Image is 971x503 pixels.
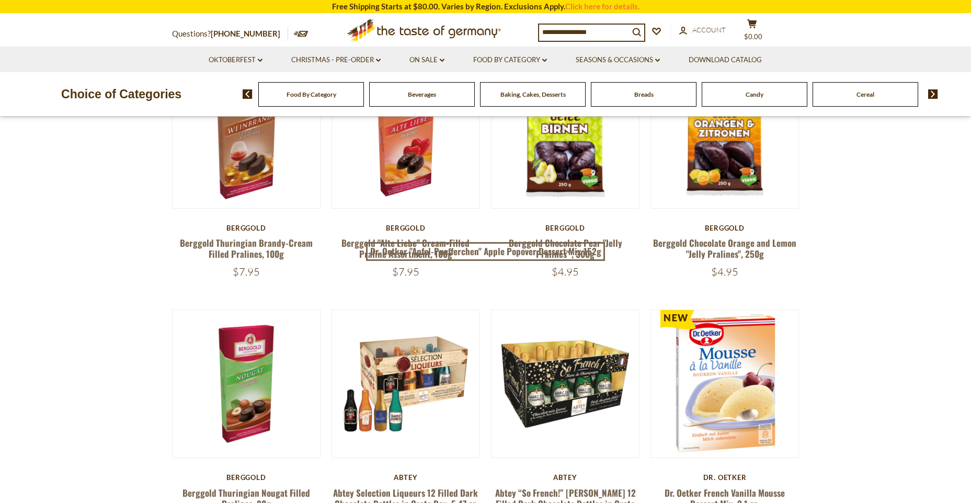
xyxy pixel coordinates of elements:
img: Dr. Oetker French Vanilla Mousse Dessert Mix, 3.1 oz. [651,310,799,458]
a: Click here for details. [565,2,639,11]
a: Account [679,25,726,36]
a: Berggold "Alte Liebe" Cream-Filled Praline Assortment, 100g [341,236,470,260]
span: $0.00 [744,32,762,41]
div: Dr. Oetker [650,473,799,482]
button: $0.00 [737,19,768,45]
img: Berggold Chocolate Pear "Jelly Pralines" , 300g [492,60,639,208]
span: $7.95 [392,265,419,278]
div: Abtey [491,473,640,482]
a: Dr. Oetker "Apfel-Puefferchen" Apple Popover Dessert Mix 152g [366,242,605,261]
span: $4.95 [552,265,579,278]
a: Food By Category [287,90,336,98]
a: Oktoberfest [209,54,262,66]
div: Berggold [491,224,640,232]
img: previous arrow [243,89,253,99]
a: Food By Category [473,54,547,66]
img: Berggold Chocolate Orange and Lemon "Jelly Pralines", 250g [651,60,799,208]
div: Abtey [332,473,481,482]
div: Berggold [172,473,321,482]
div: Berggold [650,224,799,232]
a: Berggold Chocolate Orange and Lemon "Jelly Pralines", 250g [653,236,796,260]
a: Beverages [408,90,436,98]
img: Abtey “So French!” Marc de Champagne 12 Filled Dark Chocolate Bottles in Crate Box, 5.47 oz [492,310,639,458]
div: Berggold [332,224,481,232]
a: Berggold Thuringian Brandy-Cream Filled Pralines, 100g [180,236,313,260]
a: Berggold Chocolate Pear "Jelly Pralines" , 300g [509,236,622,260]
a: On Sale [409,54,444,66]
span: $7.95 [233,265,260,278]
img: Berggold Thuringian Brandy-Cream Filled Pralines, 100g [173,60,321,208]
a: Breads [634,90,654,98]
img: Berggold "Alte Liebe" Cream-Filled Praline Assortment, 100g [332,60,480,208]
a: [PHONE_NUMBER] [211,29,280,38]
span: Account [692,26,726,34]
a: Candy [746,90,763,98]
a: Cereal [856,90,874,98]
a: Seasons & Occasions [576,54,660,66]
img: next arrow [928,89,938,99]
a: Christmas - PRE-ORDER [291,54,381,66]
img: Abtey Selection Liqueurs 12 Filled Dark Chocolate Bottles in Crate Box, 5.47 oz [332,310,480,458]
p: Questions? [172,27,288,41]
a: Download Catalog [689,54,762,66]
span: $4.95 [711,265,738,278]
img: Berggold Thuringian Nougat Filled Pralines, 80g [173,310,321,458]
div: Berggold [172,224,321,232]
a: Baking, Cakes, Desserts [500,90,566,98]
